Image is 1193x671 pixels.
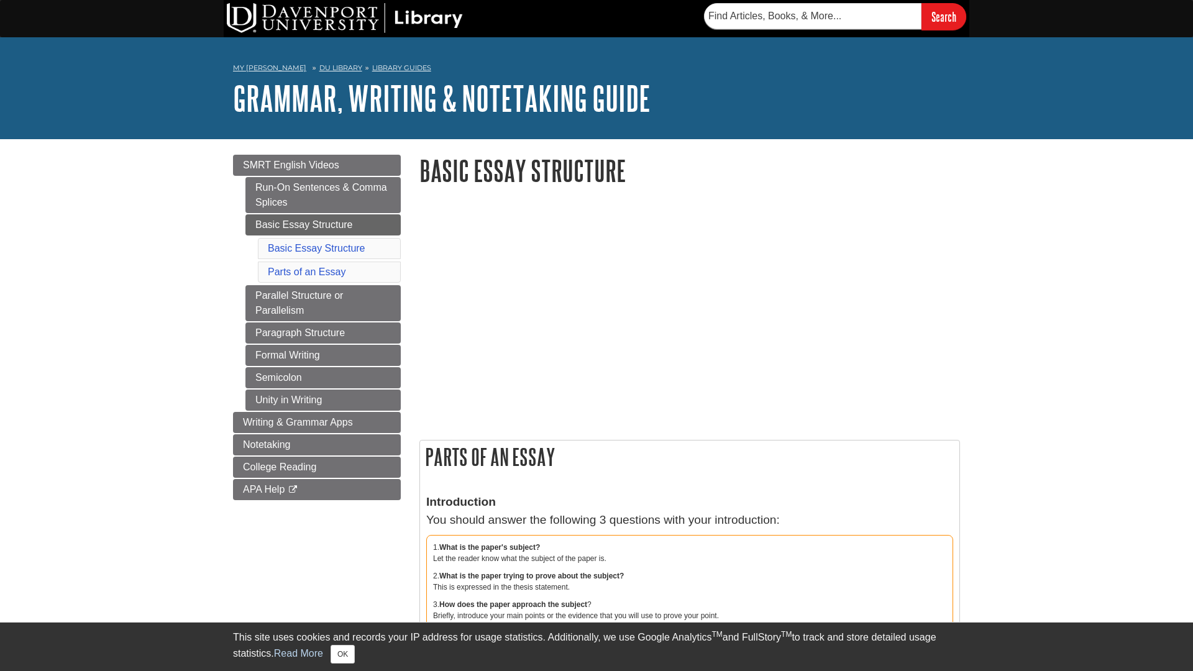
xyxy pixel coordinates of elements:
a: Read More [274,648,323,659]
span: College Reading [243,462,316,472]
a: Parts of an Essay [268,267,345,277]
a: Basic Essay Structure [245,214,401,235]
a: Paragraph Structure [245,322,401,344]
p: 1. Let the reader know what the subject of the paper is. [433,542,946,564]
a: Formal Writing [245,345,401,366]
a: My [PERSON_NAME] [233,63,306,73]
a: Run-On Sentences & Comma Splices [245,177,401,213]
a: College Reading [233,457,401,478]
sup: TM [711,630,722,639]
a: Writing & Grammar Apps [233,412,401,433]
h1: Basic Essay Structure [419,155,960,186]
a: DU Library [319,63,362,72]
p: You should answer the following 3 questions with your introduction: [426,493,953,529]
input: Search [921,3,966,30]
a: Library Guides [372,63,431,72]
button: Close [331,645,355,664]
a: Basic Essay Structure [268,243,365,253]
a: Notetaking [233,434,401,455]
h2: Parts of an Essay [420,440,959,473]
div: This site uses cookies and records your IP address for usage statistics. Additionally, we use Goo... [233,630,960,664]
p: 2. This is expressed in the thesis statement. [433,570,946,593]
span: SMRT English Videos [243,160,339,170]
a: Grammar, Writing & Notetaking Guide [233,79,651,117]
p: 3. ? Briefly, introduce your main points or the evidence that you will use to prove your point. [433,599,946,621]
a: SMRT English Videos [233,155,401,176]
a: Unity in Writing [245,390,401,411]
a: Semicolon [245,367,401,388]
strong: What is the paper's subject? [439,543,540,552]
input: Find Articles, Books, & More... [704,3,921,29]
img: DU Library [227,3,463,33]
nav: breadcrumb [233,60,960,80]
strong: How does the paper approach the subject [439,600,587,609]
i: This link opens in a new window [288,486,298,494]
a: APA Help [233,479,401,500]
span: APA Help [243,484,285,495]
strong: What is the paper trying to prove about the subject? [439,572,624,580]
form: Searches DU Library's articles, books, and more [704,3,966,30]
span: Notetaking [243,439,291,450]
sup: TM [781,630,792,639]
strong: Introduction [426,495,496,508]
a: Parallel Structure or Parallelism [245,285,401,321]
div: Guide Page Menu [233,155,401,500]
span: Writing & Grammar Apps [243,417,353,427]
